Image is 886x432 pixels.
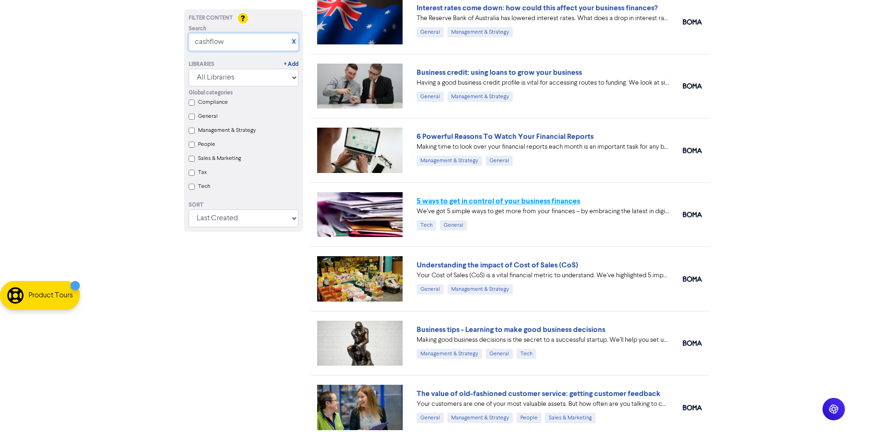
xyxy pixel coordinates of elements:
[447,92,513,102] div: Management & Strategy
[417,271,669,281] div: Your Cost of Sales (CoS) is a vital financial metric to understand. We’ve highlighted 5 important...
[447,27,513,37] div: Management & Strategy
[417,349,482,359] div: Management & Strategy
[683,212,702,217] img: boma_accounting
[417,207,669,216] div: We’ve got 5 simple ways to get more from your finances – by embracing the latest in digital accou...
[189,25,206,33] span: Search
[683,83,702,89] img: boma
[683,148,702,153] img: boma_accounting
[417,335,669,345] div: Making good business decisions is the secret to a successful startup. We’ll help you set up the b...
[198,168,207,177] label: Tax
[417,92,444,102] div: General
[517,349,536,359] div: Tech
[839,387,886,432] iframe: Chat Widget
[417,27,444,37] div: General
[198,112,218,121] label: General
[189,60,214,69] div: Libraries
[284,60,298,69] a: + Add
[417,78,669,88] div: Having a good business credit profile is vital for accessing routes to funding. We look at six di...
[683,405,702,410] img: boma
[198,154,241,163] label: Sales & Marketing
[198,126,256,135] label: Management & Strategy
[417,68,582,77] a: Business credit: using loans to grow your business
[189,14,298,22] div: Filter Content
[417,399,669,409] div: Your customers are one of your most valuable assets. But how often are you talking to customers a...
[417,284,444,295] div: General
[486,156,513,166] div: General
[198,182,210,191] label: Tech
[683,19,702,25] img: boma
[198,140,215,149] label: People
[198,98,228,107] label: Compliance
[417,389,660,398] a: The value of old-fashioned customer service: getting customer feedback
[417,142,669,152] div: Making time to look over your financial reports each month is an important task for any business ...
[517,413,541,423] div: People
[189,201,298,209] div: Sort
[417,14,669,23] div: The Reserve Bank of Australia has lowered interest rates. What does a drop in interest rates mean...
[417,196,580,206] a: 5 ways to get in control of your business finances
[417,325,605,334] a: Business tips - Learning to make good business decisions
[683,340,702,346] img: boma
[189,89,298,97] div: Global categories
[417,3,658,13] a: Interest rates come down: how could this affect your business finances?
[486,349,513,359] div: General
[417,260,578,270] a: Understanding the impact of Cost of Sales (CoS)
[545,413,595,423] div: Sales & Marketing
[292,38,296,45] a: X
[417,413,444,423] div: General
[417,132,594,141] a: 6 Powerful Reasons To Watch Your Financial Reports
[440,220,467,230] div: General
[417,156,482,166] div: Management & Strategy
[683,276,702,282] img: boma
[417,220,436,230] div: Tech
[447,413,513,423] div: Management & Strategy
[447,284,513,295] div: Management & Strategy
